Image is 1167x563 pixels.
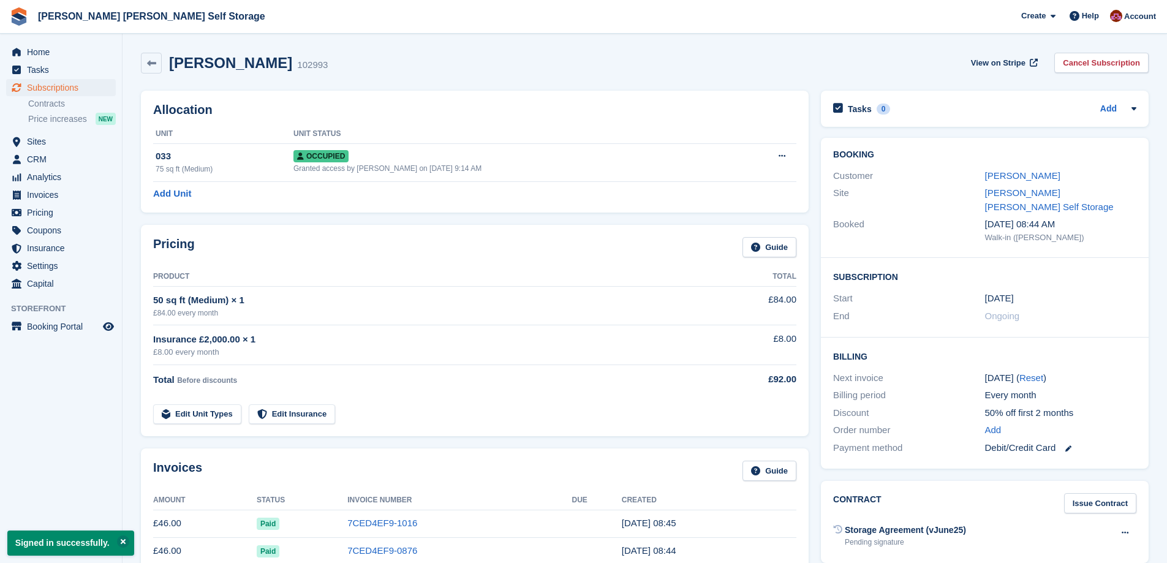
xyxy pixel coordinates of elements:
a: Edit Unit Types [153,404,241,425]
a: Edit Insurance [249,404,336,425]
a: menu [6,318,116,335]
a: menu [6,275,116,292]
h2: Pricing [153,237,195,257]
th: Unit Status [293,124,736,144]
span: Coupons [27,222,100,239]
span: Price increases [28,113,87,125]
a: View on Stripe [966,53,1040,73]
a: menu [6,240,116,257]
th: Due [572,491,621,510]
h2: Tasks [848,104,872,115]
a: Issue Contract [1064,493,1136,513]
a: Price increases NEW [28,112,116,126]
span: Home [27,43,100,61]
div: 102993 [297,58,328,72]
div: Payment method [833,441,984,455]
td: £8.00 [711,325,796,365]
div: 50% off first 2 months [985,406,1136,420]
td: £46.00 [153,510,257,537]
span: Help [1082,10,1099,22]
span: Ongoing [985,311,1020,321]
p: Signed in successfully. [7,531,134,556]
th: Status [257,491,347,510]
a: Add [985,423,1002,437]
th: Created [622,491,796,510]
div: 50 sq ft (Medium) × 1 [153,293,711,308]
div: Storage Agreement (vJune25) [845,524,966,537]
div: 0 [877,104,891,115]
th: Total [711,267,796,287]
td: £84.00 [711,286,796,325]
div: End [833,309,984,323]
div: Walk-in ([PERSON_NAME]) [985,232,1136,244]
span: Tasks [27,61,100,78]
img: stora-icon-8386f47178a22dfd0bd8f6a31ec36ba5ce8667c1dd55bd0f319d3a0aa187defe.svg [10,7,28,26]
span: Paid [257,518,279,530]
div: Billing period [833,388,984,402]
th: Product [153,267,711,287]
div: Discount [833,406,984,420]
a: Reset [1019,372,1043,383]
span: Settings [27,257,100,274]
span: Subscriptions [27,79,100,96]
h2: Subscription [833,270,1136,282]
a: menu [6,168,116,186]
div: Insurance £2,000.00 × 1 [153,333,711,347]
a: menu [6,43,116,61]
div: Every month [985,388,1136,402]
h2: Booking [833,150,1136,160]
span: Occupied [293,150,349,162]
time: 2025-08-22 07:44:47 UTC [622,545,676,556]
a: [PERSON_NAME] [PERSON_NAME] Self Storage [985,187,1114,212]
div: Customer [833,169,984,183]
a: menu [6,61,116,78]
a: menu [6,186,116,203]
div: £92.00 [711,372,796,387]
span: Total [153,374,175,385]
th: Amount [153,491,257,510]
span: Pricing [27,204,100,221]
th: Invoice Number [347,491,572,510]
time: 2025-09-22 07:45:13 UTC [622,518,676,528]
time: 2025-08-22 00:00:00 UTC [985,292,1014,306]
a: menu [6,222,116,239]
div: Booked [833,217,984,243]
span: Invoices [27,186,100,203]
a: menu [6,204,116,221]
span: Insurance [27,240,100,257]
a: menu [6,257,116,274]
a: 7CED4EF9-1016 [347,518,417,528]
a: Add Unit [153,187,191,201]
div: Granted access by [PERSON_NAME] on [DATE] 9:14 AM [293,163,736,174]
a: menu [6,133,116,150]
div: Next invoice [833,371,984,385]
a: Cancel Subscription [1054,53,1149,73]
div: Pending signature [845,537,966,548]
a: Guide [742,237,796,257]
div: 75 sq ft (Medium) [156,164,293,175]
span: Paid [257,545,279,557]
div: Site [833,186,984,214]
th: Unit [153,124,293,144]
a: Guide [742,461,796,481]
a: menu [6,151,116,168]
span: Analytics [27,168,100,186]
div: [DATE] 08:44 AM [985,217,1136,232]
span: Account [1124,10,1156,23]
a: menu [6,79,116,96]
h2: [PERSON_NAME] [169,55,292,71]
a: [PERSON_NAME] [985,170,1060,181]
img: Ben Spickernell [1110,10,1122,22]
div: 033 [156,149,293,164]
h2: Billing [833,350,1136,362]
div: Order number [833,423,984,437]
a: [PERSON_NAME] [PERSON_NAME] Self Storage [33,6,270,26]
span: Before discounts [177,376,237,385]
div: Debit/Credit Card [985,441,1136,455]
a: Add [1100,102,1117,116]
h2: Allocation [153,103,796,117]
a: Preview store [101,319,116,334]
div: £84.00 every month [153,308,711,319]
span: Capital [27,275,100,292]
div: £8.00 every month [153,346,711,358]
